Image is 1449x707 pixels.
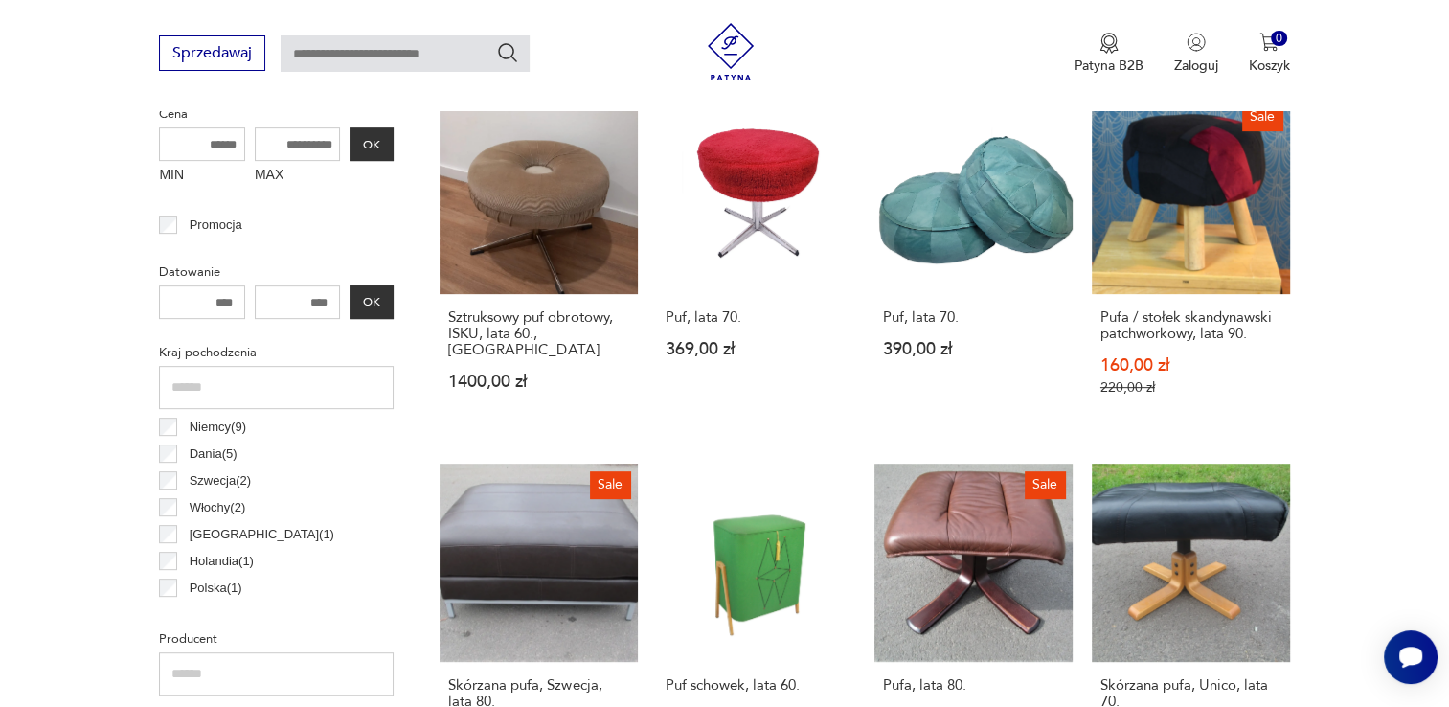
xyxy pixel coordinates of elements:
h3: Puf, lata 70. [883,309,1064,326]
p: Koszyk [1249,57,1290,75]
a: SalePufa / stołek skandynawski patchworkowy, lata 90.Pufa / stołek skandynawski patchworkowy, lat... [1092,96,1290,433]
p: Zaloguj [1174,57,1218,75]
img: Ikona koszyka [1259,33,1279,52]
p: Holandia ( 1 ) [190,551,254,572]
h3: Sztruksowy puf obrotowy, ISKU, lata 60., [GEOGRAPHIC_DATA] [448,309,629,358]
h3: Pufa / stołek skandynawski patchworkowy, lata 90. [1100,309,1281,342]
a: Sztruksowy puf obrotowy, ISKU, lata 60., FinlandiaSztruksowy puf obrotowy, ISKU, lata 60., [GEOGR... [440,96,638,433]
p: 1400,00 zł [448,374,629,390]
iframe: Smartsupp widget button [1384,630,1438,684]
p: [GEOGRAPHIC_DATA] ( 1 ) [190,524,334,545]
p: Cena [159,103,394,125]
p: 390,00 zł [883,341,1064,357]
h3: Puf schowek, lata 60. [666,677,847,694]
p: Datowanie [159,262,394,283]
p: Producent [159,628,394,650]
img: Ikona medalu [1099,33,1119,54]
button: 0Koszyk [1249,33,1290,75]
label: MIN [159,161,245,192]
p: Patyna B2B [1075,57,1143,75]
img: Ikonka użytkownika [1187,33,1206,52]
p: [GEOGRAPHIC_DATA] ( 1 ) [190,604,334,626]
button: Zaloguj [1174,33,1218,75]
p: 160,00 zł [1100,357,1281,374]
p: Niemcy ( 9 ) [190,417,246,438]
button: OK [350,285,394,319]
p: Szwecja ( 2 ) [190,470,251,491]
a: Puf, lata 70.Puf, lata 70.369,00 zł [657,96,855,433]
p: Promocja [190,215,242,236]
p: Dania ( 5 ) [190,444,238,465]
button: Szukaj [496,41,519,64]
button: OK [350,127,394,161]
p: Włochy ( 2 ) [190,497,246,518]
p: 220,00 zł [1100,379,1281,396]
button: Patyna B2B [1075,33,1143,75]
p: Polska ( 1 ) [190,578,242,599]
label: MAX [255,161,341,192]
p: Kraj pochodzenia [159,342,394,363]
a: Sprzedawaj [159,48,265,61]
a: Puf, lata 70.Puf, lata 70.390,00 zł [874,96,1073,433]
img: Patyna - sklep z meblami i dekoracjami vintage [702,23,759,80]
h3: Puf, lata 70. [666,309,847,326]
button: Sprzedawaj [159,35,265,71]
a: Ikona medaluPatyna B2B [1075,33,1143,75]
div: 0 [1271,31,1287,47]
p: 369,00 zł [666,341,847,357]
h3: Pufa, lata 80. [883,677,1064,694]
